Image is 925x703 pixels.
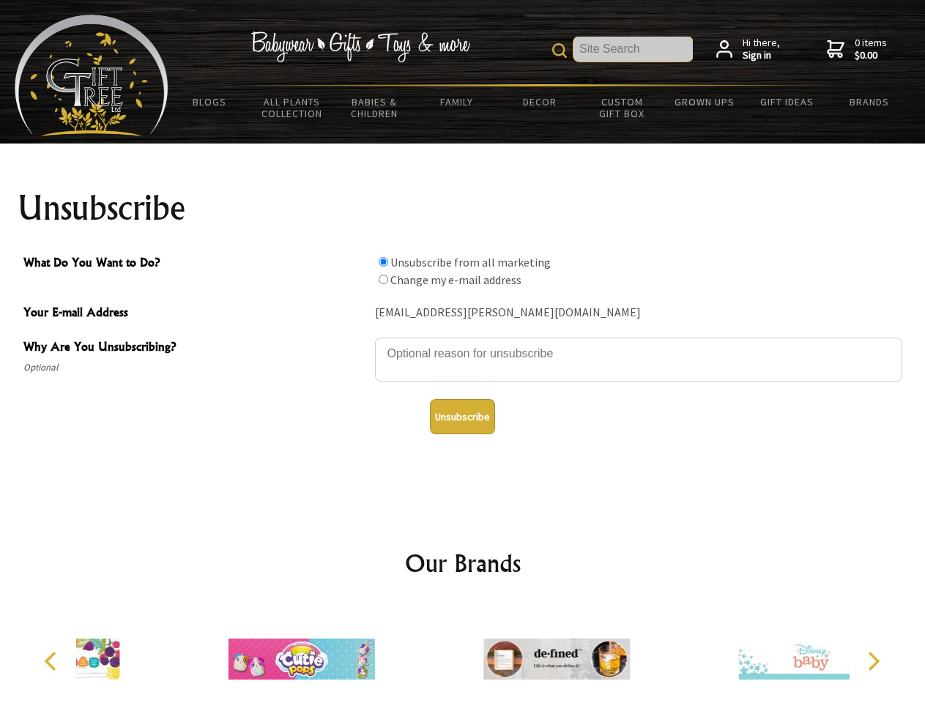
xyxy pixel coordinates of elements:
strong: Sign in [743,49,780,62]
input: What Do You Want to Do? [379,257,388,267]
label: Change my e-mail address [390,272,521,287]
img: Babyware - Gifts - Toys and more... [15,15,168,136]
button: Unsubscribe [430,399,495,434]
a: Grown Ups [663,86,746,117]
a: Custom Gift Box [581,86,664,129]
a: BLOGS [168,86,251,117]
span: Why Are You Unsubscribing? [23,338,368,359]
img: Babywear - Gifts - Toys & more [250,31,470,62]
a: Babies & Children [333,86,416,129]
span: 0 items [855,36,887,62]
a: All Plants Collection [251,86,334,129]
span: Hi there, [743,37,780,62]
input: Site Search [573,37,693,62]
a: Gift Ideas [746,86,828,117]
strong: $0.00 [855,49,887,62]
span: What Do You Want to Do? [23,253,368,275]
h2: Our Brands [29,546,896,581]
a: Hi there,Sign in [716,37,780,62]
div: [EMAIL_ADDRESS][PERSON_NAME][DOMAIN_NAME] [375,302,902,324]
a: Decor [498,86,581,117]
a: 0 items$0.00 [827,37,887,62]
span: Your E-mail Address [23,303,368,324]
button: Previous [37,645,69,677]
textarea: Why Are You Unsubscribing? [375,338,902,382]
a: Brands [828,86,911,117]
h1: Unsubscribe [18,190,908,226]
img: product search [552,43,567,58]
a: Family [416,86,499,117]
button: Next [857,645,889,677]
input: What Do You Want to Do? [379,275,388,284]
span: Optional [23,359,368,376]
label: Unsubscribe from all marketing [390,255,551,269]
